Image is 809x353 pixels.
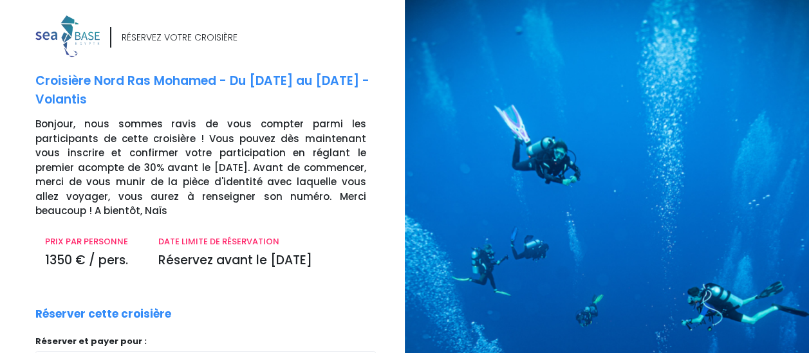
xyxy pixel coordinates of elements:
[35,335,376,348] p: Réserver et payer pour :
[35,306,171,323] p: Réserver cette croisière
[35,72,395,109] p: Croisière Nord Ras Mohamed - Du [DATE] au [DATE] - Volantis
[45,235,139,248] p: PRIX PAR PERSONNE
[35,117,395,219] p: Bonjour, nous sommes ravis de vous compter parmi les participants de cette croisière ! Vous pouve...
[45,251,139,270] p: 1350 € / pers.
[158,251,366,270] p: Réservez avant le [DATE]
[35,15,100,57] img: logo_color1.png
[122,31,237,44] div: RÉSERVEZ VOTRE CROISIÈRE
[158,235,366,248] p: DATE LIMITE DE RÉSERVATION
